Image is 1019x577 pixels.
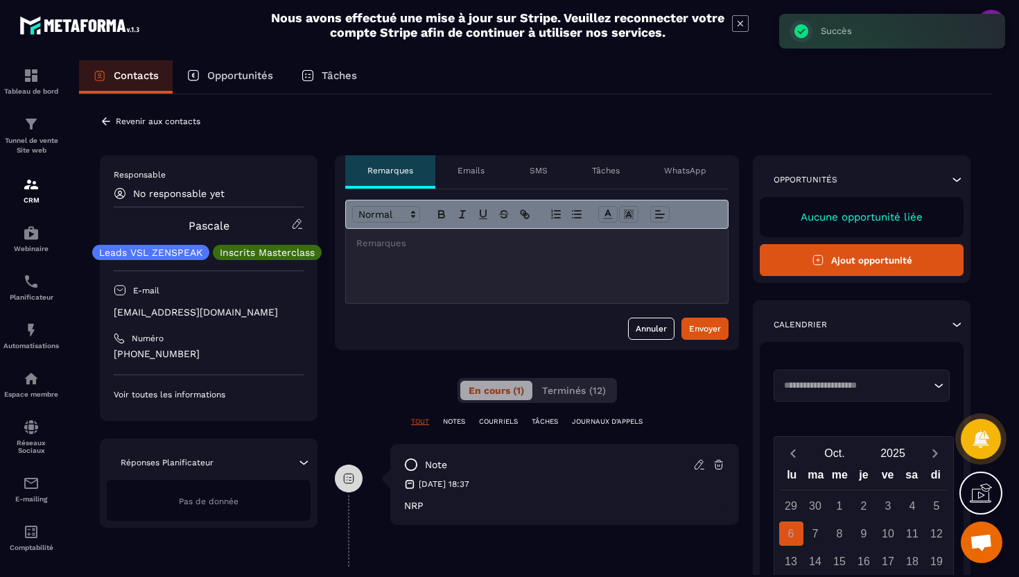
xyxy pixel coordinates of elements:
div: 12 [925,522,949,546]
img: formation [23,67,40,84]
a: automationsautomationsAutomatisations [3,311,59,360]
p: [EMAIL_ADDRESS][DOMAIN_NAME] [114,306,304,319]
div: 15 [828,549,852,574]
div: je [852,465,876,490]
p: COURRIELS [479,417,518,427]
div: 30 [803,494,828,518]
span: En cours (1) [469,385,524,396]
div: 18 [900,549,925,574]
div: lu [780,465,804,490]
img: formation [23,176,40,193]
img: accountant [23,524,40,540]
div: 14 [803,549,828,574]
div: 19 [925,549,949,574]
div: 13 [779,549,803,574]
img: automations [23,322,40,338]
a: automationsautomationsEspace membre [3,360,59,408]
p: [PHONE_NUMBER] [114,347,304,361]
p: E-mail [133,285,159,296]
p: Revenir aux contacts [116,117,200,126]
a: Contacts [79,60,173,94]
a: Opportunités [173,60,287,94]
p: Planificateur [3,293,59,301]
div: 2 [852,494,876,518]
p: TOUT [411,417,429,427]
a: automationsautomationsWebinaire [3,214,59,263]
p: Réponses Planificateur [121,457,214,468]
p: NRP [404,500,725,511]
div: di [923,465,948,490]
p: Tunnel de vente Site web [3,136,59,155]
p: E-mailing [3,495,59,503]
div: ve [876,465,900,490]
img: automations [23,370,40,387]
p: Tableau de bord [3,87,59,95]
p: Remarques [367,165,413,176]
img: email [23,475,40,492]
a: schedulerschedulerPlanificateur [3,263,59,311]
a: accountantaccountantComptabilité [3,513,59,562]
a: emailemailE-mailing [3,465,59,513]
div: 3 [876,494,900,518]
a: Tâches [287,60,371,94]
div: 6 [779,522,803,546]
div: ma [804,465,828,490]
button: Ajout opportunité [760,244,964,276]
button: Terminés (12) [534,381,614,400]
button: Annuler [628,318,674,340]
p: Voir toutes les informations [114,389,304,400]
div: Ouvrir le chat [961,522,1002,563]
button: En cours (1) [460,381,532,400]
div: 29 [779,494,803,518]
p: [DATE] 18:37 [419,479,469,490]
img: social-network [23,419,40,436]
div: 11 [900,522,925,546]
a: formationformationTunnel de vente Site web [3,105,59,166]
img: automations [23,225,40,241]
p: Calendrier [774,319,827,330]
div: 8 [828,522,852,546]
p: Automatisations [3,342,59,350]
p: CRM [3,196,59,204]
button: Previous month [780,444,805,463]
p: TÂCHES [532,417,558,427]
div: Search for option [774,370,950,402]
p: WhatsApp [664,165,706,176]
h2: Nous avons effectué une mise à jour sur Stripe. Veuillez reconnecter votre compte Stripe afin de ... [270,10,725,40]
div: 7 [803,522,828,546]
span: Pas de donnée [179,497,238,506]
p: No responsable yet [133,188,225,199]
p: Contacts [114,69,159,82]
p: NOTES [443,417,465,427]
p: Inscrits Masterclass [220,248,315,257]
p: Emails [458,165,485,176]
button: Open years overlay [864,441,922,465]
p: Webinaire [3,245,59,252]
span: Terminés (12) [542,385,606,396]
div: 10 [876,522,900,546]
div: 16 [852,549,876,574]
p: Aucune opportunité liée [774,211,950,223]
input: Search for option [779,379,930,393]
button: Next month [922,444,948,463]
div: 17 [876,549,900,574]
button: Envoyer [681,318,729,340]
img: logo [19,12,144,38]
div: sa [900,465,924,490]
p: note [425,458,447,472]
a: formationformationTableau de bord [3,57,59,105]
a: formationformationCRM [3,166,59,214]
div: Envoyer [689,322,721,336]
button: Open months overlay [805,441,864,465]
img: scheduler [23,273,40,290]
a: Pascale [189,219,229,232]
div: me [828,465,852,490]
a: social-networksocial-networkRéseaux Sociaux [3,408,59,465]
p: Tâches [322,69,357,82]
p: Responsable [114,169,304,180]
div: 1 [828,494,852,518]
p: Numéro [132,333,164,344]
img: formation [23,116,40,132]
p: Espace membre [3,390,59,398]
p: SMS [530,165,548,176]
